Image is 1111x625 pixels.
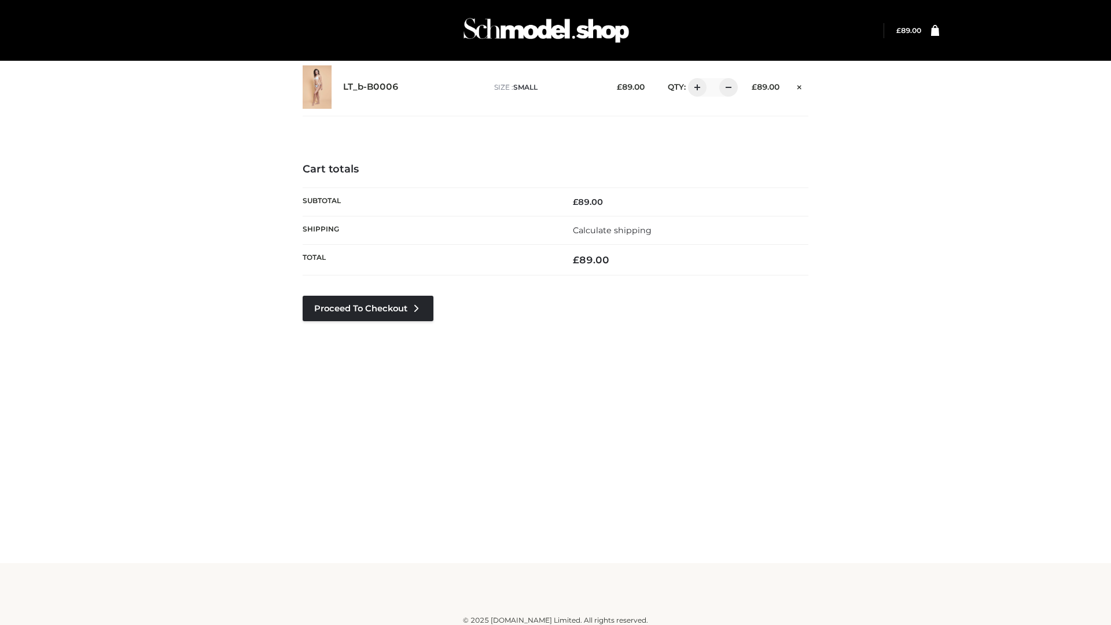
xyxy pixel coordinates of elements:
th: Subtotal [303,187,555,216]
a: £89.00 [896,26,921,35]
bdi: 89.00 [573,197,603,207]
a: Remove this item [791,78,808,93]
span: SMALL [513,83,538,91]
th: Total [303,245,555,275]
span: £ [617,82,622,91]
span: £ [573,254,579,266]
div: QTY: [656,78,734,97]
a: LT_b-B0006 [343,82,399,93]
span: £ [752,82,757,91]
span: £ [896,26,901,35]
bdi: 89.00 [573,254,609,266]
h4: Cart totals [303,163,808,176]
bdi: 89.00 [617,82,645,91]
a: Proceed to Checkout [303,296,433,321]
bdi: 89.00 [896,26,921,35]
a: Calculate shipping [573,225,652,236]
img: Schmodel Admin 964 [459,8,633,53]
th: Shipping [303,216,555,244]
p: size : [494,82,599,93]
span: £ [573,197,578,207]
bdi: 89.00 [752,82,779,91]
